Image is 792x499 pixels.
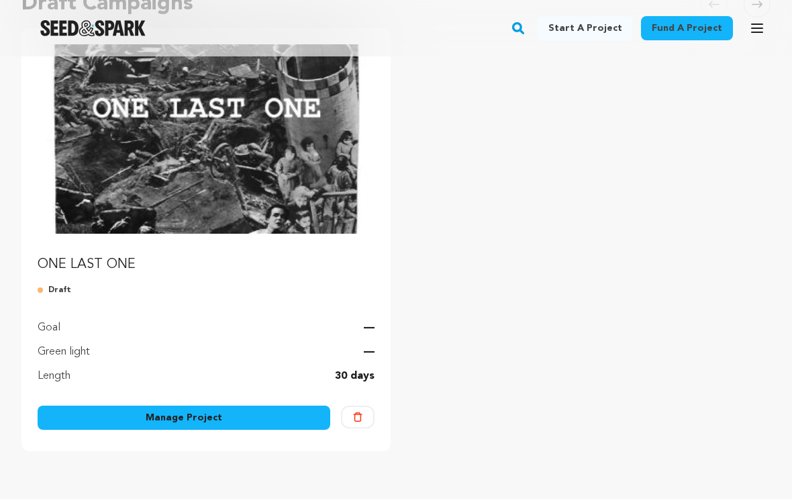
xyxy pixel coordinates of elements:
a: Start a project [538,16,633,40]
p: ONE LAST ONE [38,255,375,274]
p: Goal [38,320,60,336]
p: Green light [38,344,90,360]
a: Manage Project [38,406,330,430]
p: Length [38,368,70,384]
img: submitted-for-review.svg [38,285,48,296]
a: Seed&Spark Homepage [40,20,146,36]
p: Draft [38,285,375,296]
a: Fund a project [641,16,733,40]
img: trash-empty.svg [353,412,362,422]
p: 30 days [335,368,375,384]
p: — [364,344,375,360]
a: Fund ONE LAST ONE [38,44,375,274]
p: — [364,320,375,336]
img: Seed&Spark Logo Dark Mode [40,20,146,36]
